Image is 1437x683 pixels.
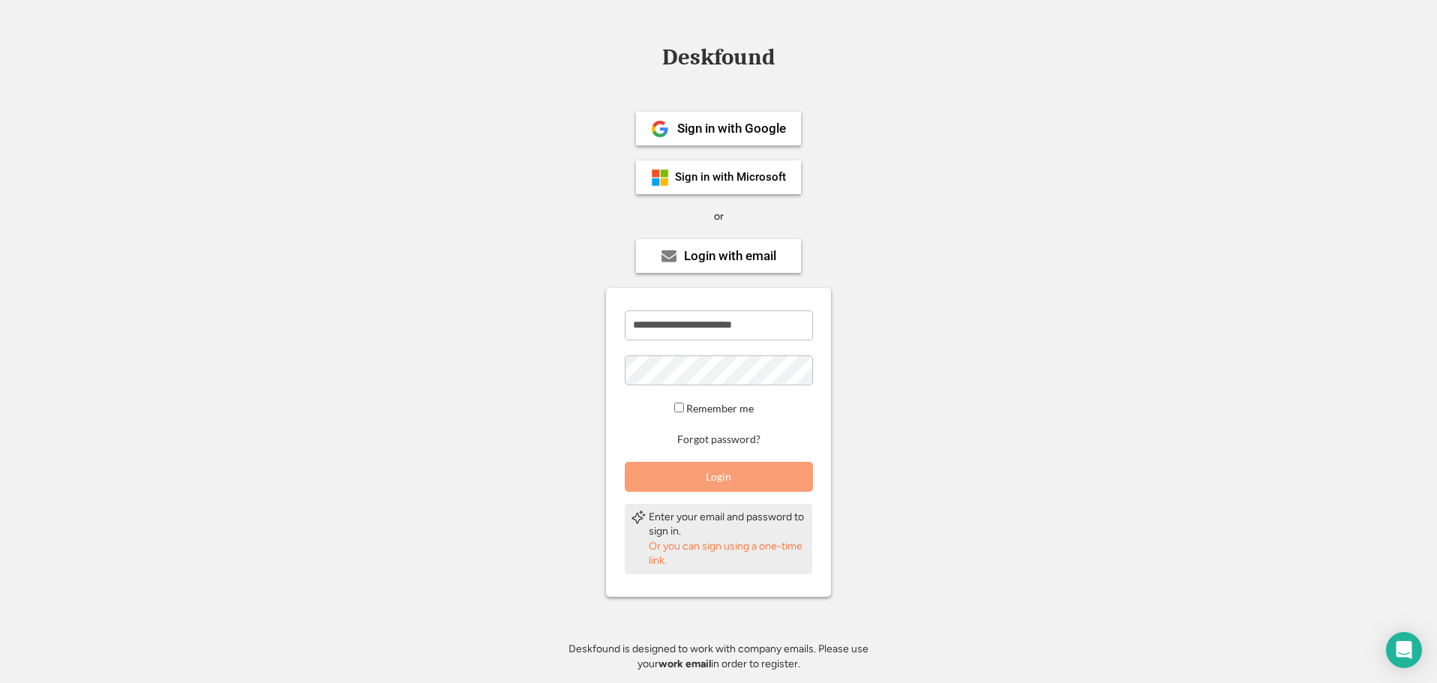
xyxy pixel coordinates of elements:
[651,169,669,187] img: ms-symbollockup_mssymbol_19.png
[714,209,724,224] div: or
[686,402,754,415] label: Remember me
[677,122,786,135] div: Sign in with Google
[625,462,813,492] button: Login
[658,658,711,670] strong: work email
[655,46,782,69] div: Deskfound
[675,433,763,447] button: Forgot password?
[550,642,887,671] div: Deskfound is designed to work with company emails. Please use your in order to register.
[684,250,776,262] div: Login with email
[675,172,786,183] div: Sign in with Microsoft
[649,510,806,539] div: Enter your email and password to sign in.
[1386,632,1422,668] div: Open Intercom Messenger
[649,539,806,568] div: Or you can sign using a one-time link.
[651,120,669,138] img: 1024px-Google__G__Logo.svg.png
